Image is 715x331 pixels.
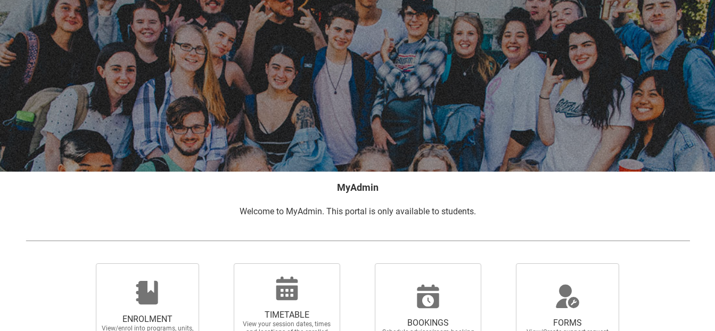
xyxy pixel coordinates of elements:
span: FORMS [521,318,614,328]
span: ENROLMENT [101,314,194,325]
span: BOOKINGS [381,318,475,328]
h2: MyAdmin [26,180,690,195]
span: TIMETABLE [240,310,334,320]
span: Welcome to MyAdmin. This portal is only available to students. [240,206,476,216]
